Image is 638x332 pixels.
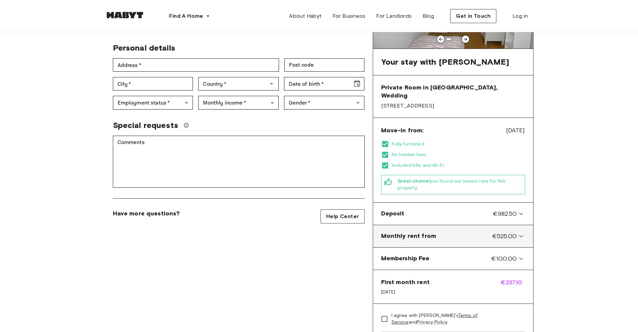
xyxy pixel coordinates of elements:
[105,12,145,18] img: Habyt
[392,141,525,147] span: Fully furnished
[113,58,279,72] div: Address
[326,212,359,220] span: Help Center
[492,232,517,241] span: €525.00
[184,123,189,128] svg: We'll do our best to accommodate your request, but please note we can't guarantee it will be poss...
[456,12,491,20] span: Get in Touch
[350,77,364,90] button: Choose date
[392,162,525,169] span: Included bills and Wi-Fi
[512,12,528,20] span: Log in
[113,77,193,90] div: City
[506,126,525,135] span: [DATE]
[507,9,533,23] a: Log in
[376,250,530,267] div: Membership Fee€100.00
[113,43,175,53] span: Personal details
[376,205,530,222] div: Deposit€982.50
[398,178,522,191] span: you found our lowest rate for this property
[376,12,412,20] span: For Landlords
[381,278,430,286] span: First month rent
[381,83,525,99] span: Private Room in [GEOGRAPHIC_DATA], Wedding
[381,209,405,218] span: Deposit
[169,12,203,20] span: Find A Home
[376,228,530,245] div: Monthly rent from€525.00
[392,312,520,326] span: I agree with [PERSON_NAME]'s and
[423,12,434,20] span: Blog
[371,9,417,23] a: For Landlords
[491,254,517,263] span: €100.00
[398,178,430,184] b: Great choice!
[164,9,215,23] button: Find A Home
[381,289,430,295] span: [DATE]
[321,209,364,223] a: Help Center
[267,79,276,88] button: Open
[381,126,424,134] span: Move-in from:
[381,57,509,67] span: Your stay with [PERSON_NAME]
[501,278,525,295] span: €237.10
[417,319,447,325] a: Privacy Policy
[327,9,371,23] a: For Business
[381,102,525,110] span: [STREET_ADDRESS]
[493,209,517,218] span: €982.50
[381,254,430,263] span: Membership Fee
[417,9,440,23] a: Blog
[450,9,496,23] button: Get in Touch
[381,232,436,241] span: Monthly rent from
[284,9,327,23] a: About Habyt
[333,12,366,20] span: For Business
[113,209,180,217] span: Have more questions?
[113,136,365,188] div: Comments
[289,12,322,20] span: About Habyt
[113,120,178,130] span: Special requests
[392,151,525,158] span: No hidden fees
[284,58,365,72] div: Post code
